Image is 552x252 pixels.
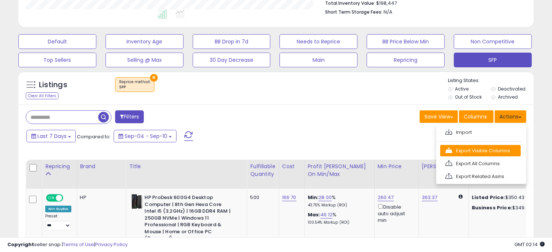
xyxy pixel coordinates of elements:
span: N/A [384,8,392,15]
a: 260.47 [378,194,394,201]
div: Clear All Filters [26,92,58,99]
button: BB Price Below Min [367,34,445,49]
a: 46.12 [320,211,332,219]
a: 166.70 [282,194,296,201]
button: Selling @ Max [106,53,184,67]
p: 100.54% Markup (ROI) [308,220,369,225]
img: 51zCnjMcqJL._SL40_.jpg [131,194,143,209]
div: Disable auto adjust min [378,203,413,224]
span: Reprice method : [119,79,150,90]
button: × [150,74,158,82]
label: Active [455,86,469,92]
a: Export All Columns [440,158,521,169]
div: Min Price [378,163,416,170]
button: BB Drop in 7d [193,34,271,49]
h5: Listings [39,80,67,90]
th: The percentage added to the cost of goods (COGS) that forms the calculator for Min & Max prices. [305,160,374,189]
div: Brand [80,163,123,170]
button: Sep-04 - Sep-10 [114,130,177,142]
a: Terms of Use [63,241,94,248]
span: 2025-09-18 02:14 GMT [514,241,545,248]
b: HP ProDesk 600G4 Desktop Computer | 8th Gen Hexa Core Intel i5 (3.2GHz) | 16GB DDR4 RAM | 250GB N... [145,194,234,244]
button: Save View [420,110,458,123]
button: 30 Day Decrease [193,53,271,67]
b: Short Term Storage Fees: [325,9,382,15]
p: 43.75% Markup (ROI) [308,203,369,208]
button: Needs to Reprice [279,34,357,49]
div: Preset: [45,214,71,230]
div: Title [129,163,244,170]
a: Export Visible Columns [440,145,521,156]
button: SFP [454,53,532,67]
span: Last 7 Days [38,132,67,140]
button: Repricing [367,53,445,67]
span: ON [47,195,56,201]
div: HP [80,194,121,201]
strong: Copyright [7,241,34,248]
div: [PERSON_NAME] [422,163,466,170]
button: Default [18,34,96,49]
div: Win BuyBox [45,206,71,212]
a: Import [440,127,521,138]
b: Min: [308,194,319,201]
div: $350.43 [472,194,533,201]
span: Sep-04 - Sep-10 [125,132,167,140]
span: Compared to: [77,133,111,140]
div: $349.99 [472,205,533,211]
div: Cost [282,163,302,170]
button: Last 7 Days [26,130,76,142]
a: 28.00 [318,194,332,201]
button: Filters [115,110,144,123]
div: % [308,194,369,208]
span: Columns [464,113,487,120]
div: Profit [PERSON_NAME] on Min/Max [308,163,371,178]
a: 363.37 [422,194,438,201]
div: seller snap | | [7,241,128,248]
div: Repricing [45,163,74,170]
a: Export Related Asins [440,171,521,182]
button: Actions [495,110,526,123]
div: % [308,212,369,225]
div: Fulfillable Quantity [250,163,275,178]
p: Listing States: [448,77,534,84]
button: Top Sellers [18,53,96,67]
button: Main [279,53,357,67]
label: Out of Stock [455,94,482,100]
button: Inventory Age [106,34,184,49]
b: Business Price: [472,204,512,211]
label: Archived [498,94,518,100]
button: Non Competitive [454,34,532,49]
span: OFF [62,195,74,201]
b: Listed Price: [472,194,505,201]
div: 500 [250,194,273,201]
button: Columns [459,110,494,123]
div: SFP [119,85,150,90]
label: Deactivated [498,86,526,92]
b: Max: [308,211,321,218]
a: Privacy Policy [95,241,128,248]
